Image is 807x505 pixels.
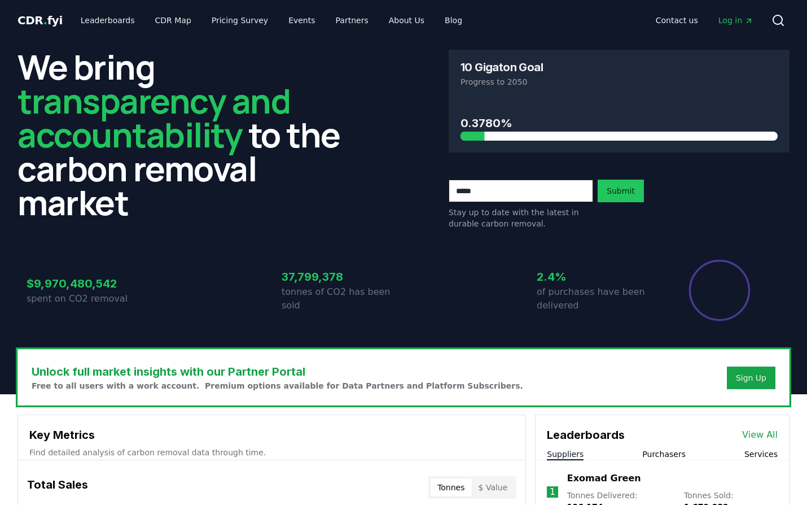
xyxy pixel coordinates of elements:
a: CDR Map [146,10,200,31]
button: Services [744,449,778,460]
span: . [43,14,47,27]
button: Sign Up [727,367,775,389]
button: $ Value [472,478,515,497]
a: Exomad Green [567,472,641,485]
span: CDR fyi [17,14,63,27]
a: Blog [436,10,471,31]
a: CDR.fyi [17,12,63,28]
p: 1 [550,485,555,499]
a: Partners [327,10,378,31]
a: About Us [380,10,433,31]
button: Suppliers [547,449,584,460]
h3: $9,970,480,542 [27,275,148,292]
p: tonnes of CO2 has been sold [282,285,403,312]
h3: Key Metrics [29,426,514,443]
a: Sign Up [736,372,766,384]
h3: 2.4% [537,268,659,285]
h3: 10 Gigaton Goal [460,62,543,73]
nav: Main [72,10,471,31]
h2: We bring to the carbon removal market [17,50,358,219]
h3: Leaderboards [547,426,625,443]
p: Free to all users with a work account. Premium options available for Data Partners and Platform S... [32,380,523,391]
h3: 37,799,378 [282,268,403,285]
a: Pricing Survey [203,10,277,31]
p: Stay up to date with the latest in durable carbon removal. [449,207,593,229]
button: Tonnes [431,478,471,497]
div: Percentage of sales delivered [688,259,751,322]
a: Log in [709,10,762,31]
a: Leaderboards [72,10,144,31]
p: Progress to 2050 [460,76,778,88]
p: of purchases have been delivered [537,285,659,312]
p: Find detailed analysis of carbon removal data through time. [29,447,514,458]
span: transparency and accountability [17,77,290,158]
h3: 0.3780% [460,115,778,132]
h3: Unlock full market insights with our Partner Portal [32,363,523,380]
span: Log in [718,15,753,26]
button: Submit [598,180,644,202]
a: Contact us [647,10,707,31]
button: Purchasers [642,449,686,460]
a: Events [279,10,324,31]
p: spent on CO2 removal [27,292,148,306]
h3: Total Sales [27,476,88,499]
nav: Main [647,10,762,31]
a: View All [742,428,778,442]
